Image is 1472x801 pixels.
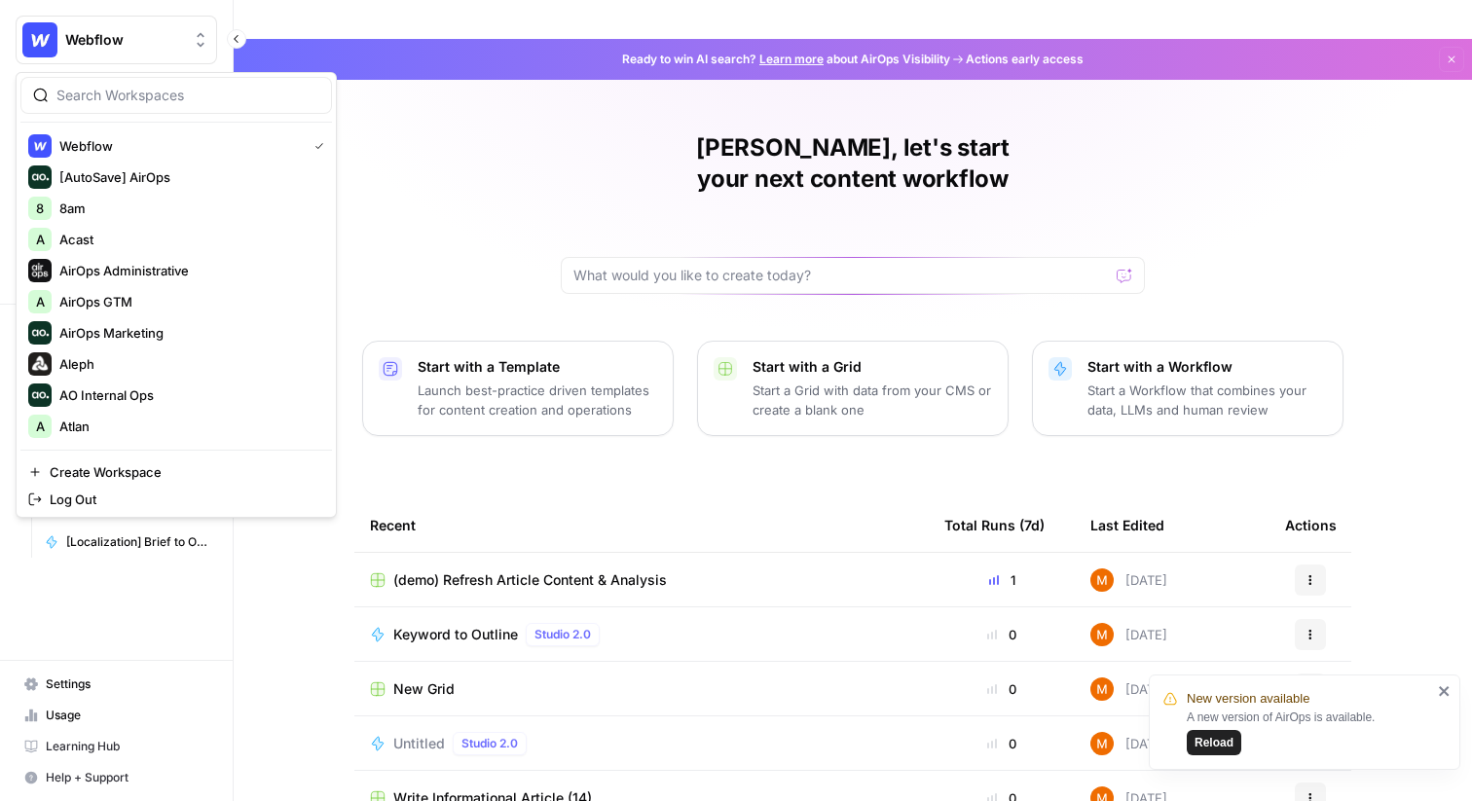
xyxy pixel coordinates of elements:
[1187,689,1309,709] span: New version available
[22,22,57,57] img: Webflow Logo
[944,625,1059,644] div: 0
[370,623,913,646] a: Keyword to OutlineStudio 2.0
[1090,568,1114,592] img: 4suam345j4k4ehuf80j2ussc8x0k
[944,734,1059,753] div: 0
[20,486,332,513] a: Log Out
[1087,381,1327,419] p: Start a Workflow that combines your data, LLMs and human review
[534,626,591,643] span: Studio 2.0
[36,417,45,436] span: A
[1187,709,1432,755] div: A new version of AirOps is available.
[36,230,45,249] span: A
[1195,734,1233,751] span: Reload
[759,52,824,66] a: Learn more
[36,199,44,218] span: 8
[944,498,1045,552] div: Total Runs (7d)
[28,259,52,282] img: AirOps Administrative Logo
[393,625,518,644] span: Keyword to Outline
[59,292,316,311] span: AirOps GTM
[59,323,316,343] span: AirOps Marketing
[393,679,455,699] span: New Grid
[36,527,217,558] a: [Localization] Brief to Outline
[1032,341,1343,436] button: Start with a WorkflowStart a Workflow that combines your data, LLMs and human review
[362,341,674,436] button: Start with a TemplateLaunch best-practice driven templates for content creation and operations
[16,72,337,518] div: Workspace: Webflow
[622,51,950,68] span: Ready to win AI search? about AirOps Visibility
[50,462,316,482] span: Create Workspace
[28,134,52,158] img: Webflow Logo
[966,51,1084,68] span: Actions early access
[1438,683,1452,699] button: close
[1090,623,1114,646] img: 4suam345j4k4ehuf80j2ussc8x0k
[59,417,316,436] span: Atlan
[1187,730,1241,755] button: Reload
[59,354,316,374] span: Aleph
[16,669,217,700] a: Settings
[370,732,913,755] a: UntitledStudio 2.0
[697,341,1009,436] button: Start with a GridStart a Grid with data from your CMS or create a blank one
[1090,677,1114,701] img: 4suam345j4k4ehuf80j2ussc8x0k
[370,570,913,590] a: (demo) Refresh Article Content & Analysis
[59,136,299,156] span: Webflow
[28,352,52,376] img: Aleph Logo
[418,381,657,419] p: Launch best-practice driven templates for content creation and operations
[50,490,316,509] span: Log Out
[66,533,208,551] span: [Localization] Brief to Outline
[16,700,217,731] a: Usage
[59,199,316,218] span: 8am
[16,762,217,793] button: Help + Support
[46,675,208,693] span: Settings
[59,261,316,280] span: AirOps Administrative
[753,357,992,377] p: Start with a Grid
[370,679,913,699] a: New Grid
[65,30,183,50] span: Webflow
[561,132,1145,195] h1: [PERSON_NAME], let's start your next content workflow
[753,381,992,419] p: Start a Grid with data from your CMS or create a blank one
[573,266,1109,285] input: What would you like to create today?
[393,734,445,753] span: Untitled
[46,707,208,724] span: Usage
[418,357,657,377] p: Start with a Template
[1090,498,1164,552] div: Last Edited
[28,383,52,407] img: AO Internal Ops Logo
[944,570,1059,590] div: 1
[59,230,316,249] span: Acast
[46,769,208,786] span: Help + Support
[1090,677,1167,701] div: [DATE]
[36,292,45,311] span: A
[1285,498,1337,552] div: Actions
[1090,732,1114,755] img: 4suam345j4k4ehuf80j2ussc8x0k
[461,735,518,752] span: Studio 2.0
[20,458,332,486] a: Create Workspace
[56,86,319,105] input: Search Workspaces
[28,321,52,345] img: AirOps Marketing Logo
[1090,568,1167,592] div: [DATE]
[16,16,217,64] button: Workspace: Webflow
[59,385,316,405] span: AO Internal Ops
[16,731,217,762] a: Learning Hub
[944,679,1059,699] div: 0
[1087,357,1327,377] p: Start with a Workflow
[59,167,316,187] span: [AutoSave] AirOps
[370,498,913,552] div: Recent
[393,570,667,590] span: (demo) Refresh Article Content & Analysis
[46,738,208,755] span: Learning Hub
[1090,623,1167,646] div: [DATE]
[1090,732,1167,755] div: [DATE]
[28,165,52,189] img: [AutoSave] AirOps Logo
